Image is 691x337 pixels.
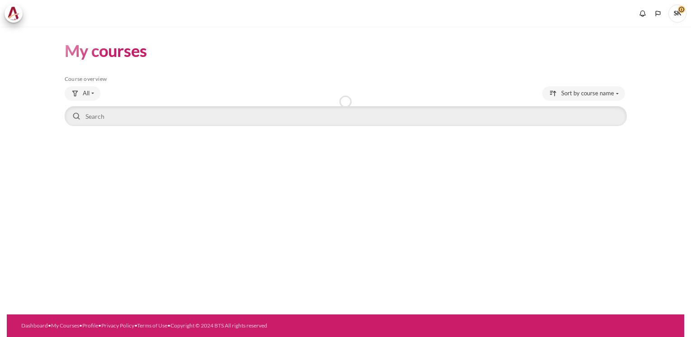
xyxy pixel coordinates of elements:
[21,322,382,330] div: • • • • •
[561,89,614,98] span: Sort by course name
[7,27,684,141] section: Content
[21,322,48,329] a: Dashboard
[83,89,90,98] span: All
[82,322,98,329] a: Profile
[668,5,686,23] a: User menu
[170,322,267,329] a: Copyright © 2024 BTS All rights reserved
[137,322,167,329] a: Terms of Use
[65,106,627,126] input: Search
[51,322,79,329] a: My Courses
[65,75,627,83] h5: Course overview
[7,7,20,20] img: Architeck
[636,7,649,20] div: Show notification window with no new notifications
[668,5,686,23] span: SK
[65,86,100,101] button: Grouping drop-down menu
[101,322,134,329] a: Privacy Policy
[651,7,665,20] button: Languages
[5,5,27,23] a: Architeck Architeck
[65,40,147,61] h1: My courses
[65,86,627,128] div: Course overview controls
[542,86,625,101] button: Sorting drop-down menu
